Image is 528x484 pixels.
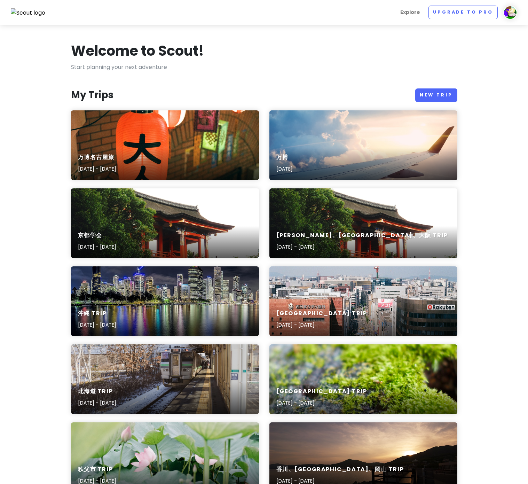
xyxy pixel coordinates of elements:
h1: Welcome to Scout! [71,42,204,60]
h6: 万博名古屋旅 [78,154,116,161]
a: city skyline during night time沖縄 Trip[DATE] - [DATE] [71,266,259,336]
h6: [PERSON_NAME]、[GEOGRAPHIC_DATA]、大阪 Trip [276,232,448,239]
h6: 万博 [276,154,293,161]
a: a tall red building sitting next to a lush green forest京都学会[DATE] - [DATE] [71,188,259,258]
a: aerial photography of airliner万博[DATE] [269,110,457,180]
p: [DATE] - [DATE] [78,243,116,251]
h6: 沖縄 Trip [78,310,116,317]
img: User profile [503,6,517,19]
h6: 香川、[GEOGRAPHIC_DATA]、岡山 Trip [276,466,404,473]
a: city during day[GEOGRAPHIC_DATA] Trip[DATE] - [DATE] [269,266,457,336]
h6: 北海道 Trip [78,388,116,395]
h6: 秩父市 Trip [78,466,116,473]
a: New Trip [415,88,457,102]
h6: [GEOGRAPHIC_DATA] Trip [276,388,367,395]
p: [DATE] [276,165,293,173]
a: a train pulling into a train station with snow on the ground北海道 Trip[DATE] - [DATE] [71,344,259,414]
p: [DATE] - [DATE] [78,321,116,329]
h6: 京都学会 [78,232,116,239]
p: Start planning your next adventure [71,63,457,72]
p: [DATE] - [DATE] [78,165,116,173]
h6: [GEOGRAPHIC_DATA] Trip [276,310,367,317]
p: [DATE] - [DATE] [276,243,448,251]
h3: My Trips [71,89,113,101]
p: [DATE] - [DATE] [276,321,367,329]
p: [DATE] - [DATE] [78,399,116,407]
p: [DATE] - [DATE] [276,399,367,407]
a: [GEOGRAPHIC_DATA] Trip[DATE] - [DATE] [269,344,457,414]
a: Upgrade to Pro [428,6,498,19]
a: a tall red building sitting next to a lush green forest[PERSON_NAME]、[GEOGRAPHIC_DATA]、大阪 Trip[DA... [269,188,457,258]
img: Scout logo [11,8,46,17]
a: Explore [397,6,423,19]
a: a bunch of lanterns hanging from a ceiling万博名古屋旅[DATE] - [DATE] [71,110,259,180]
